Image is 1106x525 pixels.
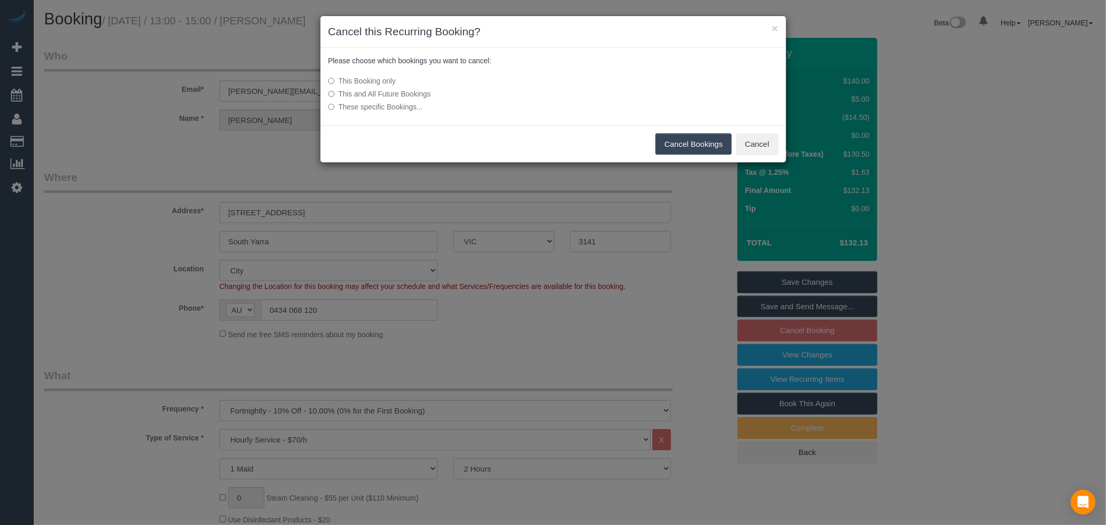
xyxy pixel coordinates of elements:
[328,24,778,39] h3: Cancel this Recurring Booking?
[328,91,335,98] input: This and All Future Bookings
[655,133,732,155] button: Cancel Bookings
[736,133,778,155] button: Cancel
[328,102,623,112] label: These specific Bookings...
[328,76,623,86] label: This Booking only
[772,23,778,34] button: ×
[328,104,335,110] input: These specific Bookings...
[1071,490,1096,515] div: Open Intercom Messenger
[328,56,778,66] p: Please choose which bookings you want to cancel:
[328,78,335,85] input: This Booking only
[328,89,623,99] label: This and All Future Bookings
